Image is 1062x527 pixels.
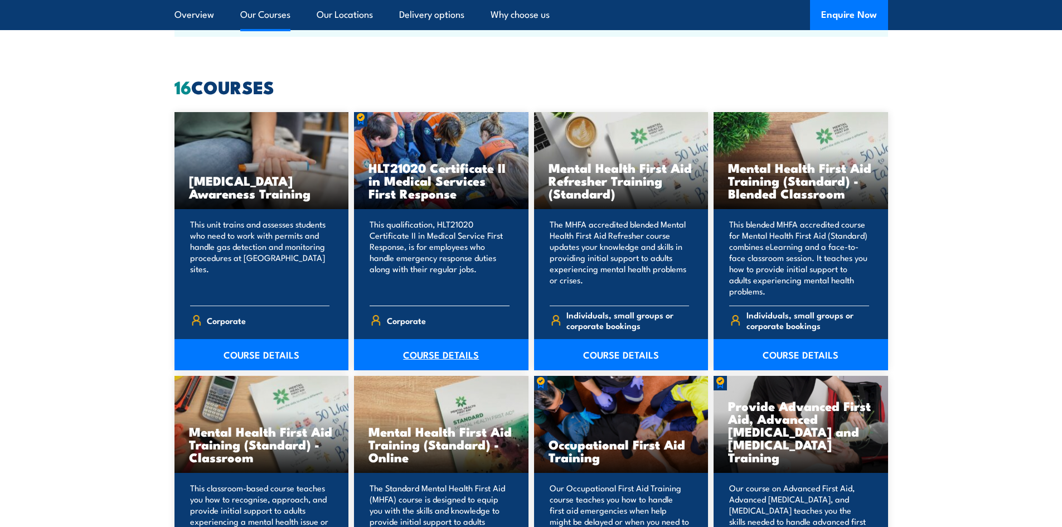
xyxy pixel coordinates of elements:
h3: Mental Health First Aid Training (Standard) - Classroom [189,425,334,463]
a: COURSE DETAILS [354,339,528,370]
p: This unit trains and assesses students who need to work with permits and handle gas detection and... [190,219,330,297]
a: COURSE DETAILS [174,339,349,370]
h3: Mental Health First Aid Training (Standard) - Blended Classroom [728,161,874,200]
h3: Mental Health First Aid Training (Standard) - Online [368,425,514,463]
h3: Provide Advanced First Aid, Advanced [MEDICAL_DATA] and [MEDICAL_DATA] Training [728,399,874,463]
h3: Mental Health First Aid Refresher Training (Standard) [549,161,694,200]
h2: COURSES [174,79,888,94]
h3: Occupational First Aid Training [549,438,694,463]
p: This qualification, HLT21020 Certificate II in Medical Service First Response, is for employees w... [370,219,510,297]
p: This blended MHFA accredited course for Mental Health First Aid (Standard) combines eLearning and... [729,219,869,297]
a: COURSE DETAILS [534,339,709,370]
h3: HLT21020 Certificate II in Medical Services First Response [368,161,514,200]
h3: [MEDICAL_DATA] Awareness Training [189,174,334,200]
span: Corporate [207,312,246,329]
span: Individuals, small groups or corporate bookings [746,310,869,331]
strong: 16 [174,72,191,100]
p: The MHFA accredited blended Mental Health First Aid Refresher course updates your knowledge and s... [550,219,690,297]
span: Individuals, small groups or corporate bookings [566,310,689,331]
span: Corporate [387,312,426,329]
a: COURSE DETAILS [714,339,888,370]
